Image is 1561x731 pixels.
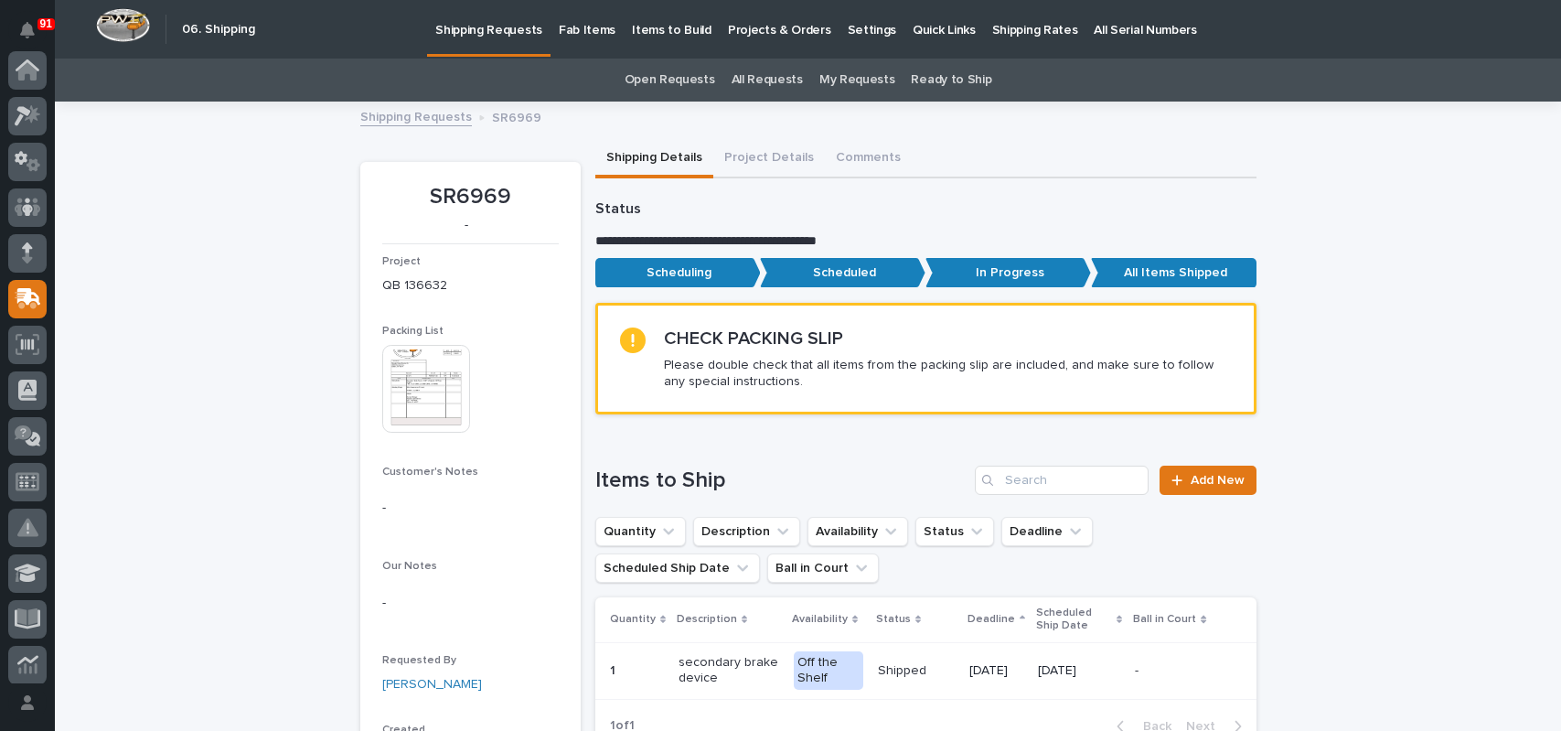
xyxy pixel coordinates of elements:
h2: CHECK PACKING SLIP [664,328,843,349]
p: 91 [40,17,52,30]
p: - [1135,663,1212,679]
span: Packing List [382,326,444,337]
span: Customer's Notes [382,467,478,478]
button: Description [693,517,800,546]
button: Availability [807,517,908,546]
p: SR6969 [492,106,541,126]
p: QB 136632 [382,276,559,296]
p: All Items Shipped [1091,258,1256,288]
p: Description [677,609,737,629]
p: In Progress [925,258,1091,288]
button: Scheduled Ship Date [595,554,760,583]
p: [DATE] [969,663,1023,679]
p: Please double check that all items from the packing slip are included, and make sure to follow an... [664,357,1231,390]
p: SR6969 [382,184,559,210]
button: Notifications [8,11,47,49]
button: Quantity [595,517,686,546]
span: Add New [1191,474,1245,487]
a: Ready to Ship [911,59,991,102]
button: Comments [825,140,912,178]
span: Our Notes [382,561,437,572]
p: [DATE] [1038,663,1120,679]
h2: 06. Shipping [182,22,255,38]
div: Notifications91 [23,22,47,51]
p: Status [595,200,1256,218]
div: Off the Shelf [794,651,863,690]
a: [PERSON_NAME] [382,675,482,694]
span: Requested By [382,655,456,666]
p: - [382,218,551,233]
p: - [382,594,559,613]
p: Deadline [968,609,1015,629]
p: Shipped [878,663,955,679]
a: My Requests [819,59,895,102]
p: Scheduled [760,258,925,288]
p: secondary brake device [679,655,779,686]
p: Quantity [610,609,656,629]
p: 1 [610,660,619,679]
h1: Items to Ship [595,468,968,494]
img: Workspace Logo [96,8,150,42]
input: Search [975,466,1149,495]
span: Project [382,256,421,267]
a: Add New [1160,466,1256,495]
button: Project Details [713,140,825,178]
p: Status [876,609,911,629]
a: All Requests [732,59,803,102]
a: Shipping Requests [360,105,472,126]
button: Status [915,517,994,546]
button: Deadline [1001,517,1093,546]
p: - [382,499,559,518]
button: Ball in Court [767,554,879,583]
button: Shipping Details [595,140,713,178]
p: Scheduling [595,258,761,288]
p: Availability [792,609,848,629]
p: Scheduled Ship Date [1036,603,1112,637]
p: Ball in Court [1133,609,1196,629]
a: Open Requests [625,59,715,102]
tr: 11 secondary brake deviceOff the ShelfShipped[DATE][DATE]- [595,642,1256,699]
